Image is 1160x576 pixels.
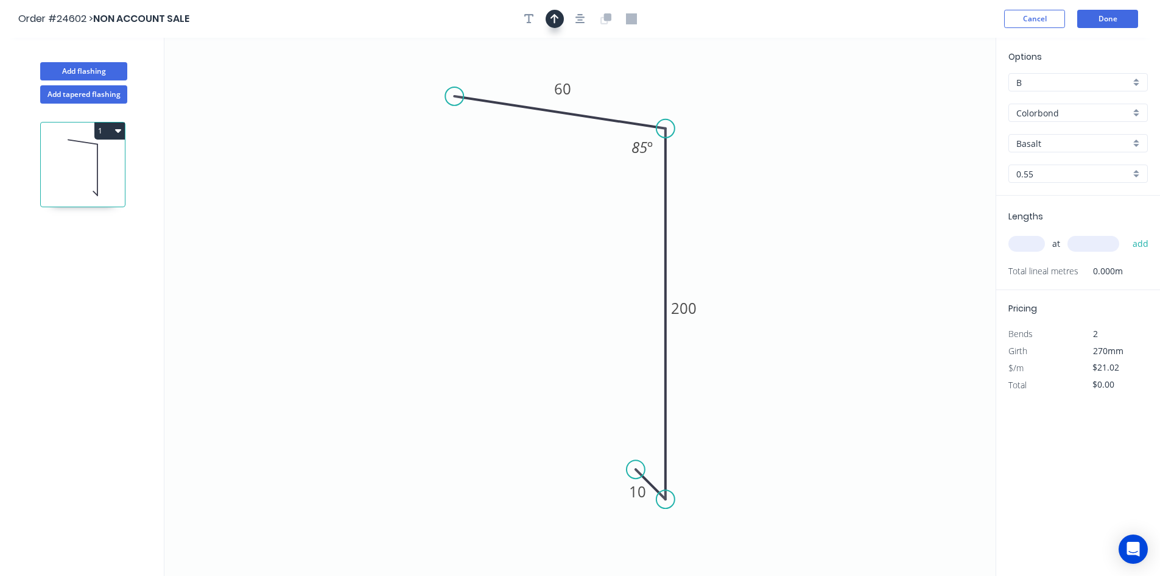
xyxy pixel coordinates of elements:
[1119,535,1148,564] div: Open Intercom Messenger
[1016,137,1130,150] input: Colour
[18,12,93,26] span: Order #24602 >
[1093,328,1098,340] span: 2
[1008,345,1027,357] span: Girth
[647,137,653,157] tspan: º
[631,137,647,157] tspan: 85
[1078,263,1123,280] span: 0.000m
[1008,328,1033,340] span: Bends
[40,85,127,104] button: Add tapered flashing
[554,79,571,99] tspan: 60
[1077,10,1138,28] button: Done
[1093,345,1123,357] span: 270mm
[1008,362,1024,374] span: $/m
[671,298,697,318] tspan: 200
[164,38,996,576] svg: 0
[1127,233,1155,254] button: add
[1008,51,1042,63] span: Options
[40,62,127,80] button: Add flashing
[1008,210,1043,222] span: Lengths
[1004,10,1065,28] button: Cancel
[512,32,596,48] div: Add colour side arrow
[1016,107,1130,119] input: Material
[1016,168,1130,180] input: Thickness
[1008,263,1078,280] span: Total lineal metres
[1008,302,1037,315] span: Pricing
[94,123,125,140] button: 1
[1052,235,1060,252] span: at
[1016,76,1130,89] input: Price level
[629,482,646,502] tspan: 10
[1008,379,1027,391] span: Total
[93,12,189,26] span: NON ACCOUNT SALE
